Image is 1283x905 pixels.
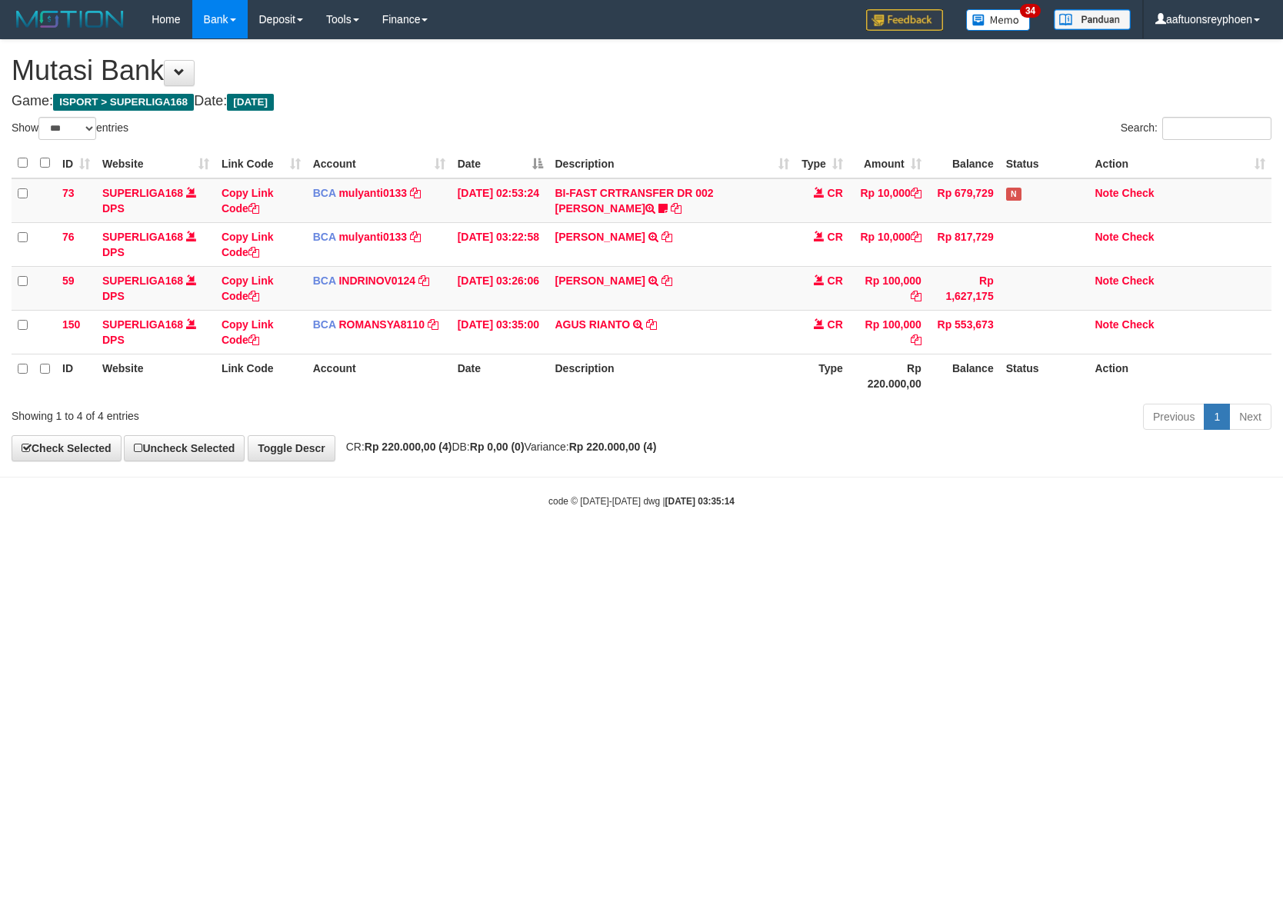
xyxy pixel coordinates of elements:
a: SUPERLIGA168 [102,318,183,331]
span: CR [828,187,843,199]
th: ID [56,354,96,398]
a: Check [1122,187,1155,199]
strong: Rp 220.000,00 (4) [365,441,452,453]
span: BCA [313,187,336,199]
a: Previous [1143,404,1205,430]
small: code © [DATE]-[DATE] dwg | [548,496,735,507]
img: Feedback.jpg [866,9,943,31]
th: Amount: activate to sort column ascending [849,148,928,178]
span: 59 [62,274,75,287]
th: Description [549,354,795,398]
a: Note [1095,231,1119,243]
a: Copy DEWI PITRI NINGSIH to clipboard [661,231,672,243]
span: CR [828,318,843,331]
th: Status [1000,148,1089,178]
a: mulyanti0133 [338,231,407,243]
th: Type: activate to sort column ascending [795,148,849,178]
th: Account [307,354,452,398]
span: 73 [62,187,75,199]
span: CR [828,231,843,243]
a: Note [1095,187,1119,199]
span: 76 [62,231,75,243]
a: Uncheck Selected [124,435,245,461]
td: DPS [96,266,215,310]
th: Balance [928,354,1000,398]
h1: Mutasi Bank [12,55,1271,86]
a: Note [1095,274,1119,287]
td: Rp 1,627,175 [928,266,1000,310]
th: Date [452,354,549,398]
a: Copy Rp 10,000 to clipboard [911,231,921,243]
td: Rp 100,000 [849,266,928,310]
a: Copy Link Code [222,231,274,258]
th: Link Code: activate to sort column ascending [215,148,307,178]
span: 34 [1020,4,1041,18]
a: [PERSON_NAME] [555,231,645,243]
td: Rp 10,000 [849,178,928,223]
a: Check [1122,318,1155,331]
img: MOTION_logo.png [12,8,128,31]
span: CR [828,274,843,287]
a: mulyanti0133 [338,187,407,199]
label: Search: [1121,117,1271,140]
select: Showentries [38,117,96,140]
span: 150 [62,318,80,331]
a: Next [1229,404,1271,430]
a: SUPERLIGA168 [102,274,183,287]
a: SUPERLIGA168 [102,187,183,199]
img: panduan.png [1054,9,1131,30]
th: Date: activate to sort column descending [452,148,549,178]
th: Status [1000,354,1089,398]
a: Check Selected [12,435,122,461]
td: Rp 10,000 [849,222,928,266]
img: Button%20Memo.svg [966,9,1031,31]
a: Copy Link Code [222,318,274,346]
span: CR: DB: Variance: [338,441,657,453]
td: [DATE] 03:35:00 [452,310,549,354]
span: Has Note [1006,188,1021,201]
a: AGUS RIANTO [555,318,631,331]
a: [PERSON_NAME] [555,274,645,287]
th: Type [795,354,849,398]
a: Copy BI-FAST CRTRANSFER DR 002 MUHAMAD MADROJI to clipboard [671,202,681,215]
span: BCA [313,274,336,287]
span: ISPORT > SUPERLIGA168 [53,94,194,111]
a: Copy Rp 100,000 to clipboard [911,290,921,302]
td: DPS [96,178,215,223]
a: ROMANSYA8110 [338,318,425,331]
a: Copy Rp 100,000 to clipboard [911,334,921,346]
a: Toggle Descr [248,435,335,461]
span: BCA [313,318,336,331]
a: Copy Rp 10,000 to clipboard [911,187,921,199]
td: BI-FAST CRTRANSFER DR 002 [PERSON_NAME] [549,178,795,223]
a: Copy Link Code [222,187,274,215]
a: Copy Link Code [222,274,274,302]
td: Rp 100,000 [849,310,928,354]
a: INDRINOV0124 [338,274,415,287]
td: DPS [96,222,215,266]
th: Balance [928,148,1000,178]
th: Website [96,354,215,398]
div: Showing 1 to 4 of 4 entries [12,402,523,424]
label: Show entries [12,117,128,140]
th: Rp 220.000,00 [849,354,928,398]
th: Website: activate to sort column ascending [96,148,215,178]
a: Check [1122,231,1155,243]
a: Copy RIDWAN SYAIFULLAH to clipboard [661,274,672,287]
a: Check [1122,274,1155,287]
strong: Rp 220.000,00 (4) [569,441,657,453]
th: Account: activate to sort column ascending [307,148,452,178]
td: Rp 679,729 [928,178,1000,223]
h4: Game: Date: [12,94,1271,109]
span: [DATE] [227,94,274,111]
td: Rp 817,729 [928,222,1000,266]
th: Action: activate to sort column ascending [1089,148,1272,178]
a: Copy mulyanti0133 to clipboard [410,231,421,243]
a: Copy ROMANSYA8110 to clipboard [428,318,438,331]
th: Description: activate to sort column ascending [549,148,795,178]
a: Copy AGUS RIANTO to clipboard [646,318,657,331]
strong: Rp 0,00 (0) [470,441,525,453]
strong: [DATE] 03:35:14 [665,496,735,507]
a: SUPERLIGA168 [102,231,183,243]
a: Copy mulyanti0133 to clipboard [410,187,421,199]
